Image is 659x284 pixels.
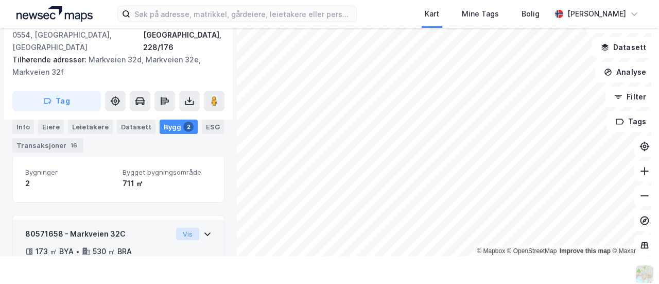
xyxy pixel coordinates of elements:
button: Vis [176,228,199,240]
button: Analyse [595,62,655,82]
iframe: Chat Widget [608,235,659,284]
span: Tilhørende adresser: [12,55,89,64]
div: 173 ㎡ BYA [36,245,74,258]
input: Søk på adresse, matrikkel, gårdeiere, leietakere eller personer [130,6,356,22]
div: Kontrollprogram for chat [608,235,659,284]
a: Mapbox [477,247,505,255]
div: 80571658 - Markveien 32C [25,228,172,240]
div: 711 ㎡ [123,177,212,190]
div: [GEOGRAPHIC_DATA], 228/176 [143,29,224,54]
button: Tag [12,91,101,111]
a: Improve this map [560,247,611,255]
div: • [76,247,80,256]
div: Eiere [38,120,64,134]
a: OpenStreetMap [507,247,557,255]
img: logo.a4113a55bc3d86da70a041830d287a7e.svg [16,6,93,22]
div: Bygg [160,120,198,134]
div: 16 [68,140,79,151]
div: 530 ㎡ BRA [93,245,132,258]
div: Transaksjoner [12,138,83,153]
div: Mine Tags [462,8,499,20]
div: Bolig [522,8,540,20]
button: Datasett [592,37,655,58]
span: Bygget bygningsområde [123,168,212,177]
div: [PERSON_NAME] [567,8,626,20]
div: 2 [183,122,194,132]
div: ESG [202,120,224,134]
div: Info [12,120,34,134]
div: Leietakere [68,120,113,134]
div: 0554, [GEOGRAPHIC_DATA], [GEOGRAPHIC_DATA] [12,29,143,54]
button: Filter [605,87,655,107]
button: Tags [607,111,655,132]
div: Markveien 32d, Markveien 32e, Markveien 32f [12,54,216,78]
div: Kart [425,8,439,20]
div: 2 [25,177,114,190]
div: Datasett [117,120,155,134]
span: Bygninger [25,168,114,177]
